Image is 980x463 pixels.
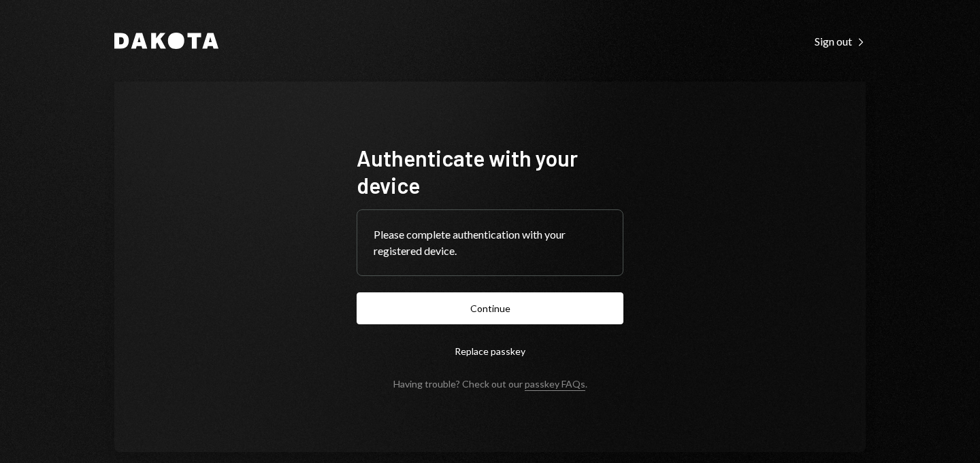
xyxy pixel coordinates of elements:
div: Having trouble? Check out our . [393,378,587,390]
h1: Authenticate with your device [357,144,623,199]
a: passkey FAQs [525,378,585,391]
div: Please complete authentication with your registered device. [374,226,606,259]
button: Replace passkey [357,335,623,367]
a: Sign out [815,33,866,48]
div: Sign out [815,35,866,48]
button: Continue [357,292,623,324]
